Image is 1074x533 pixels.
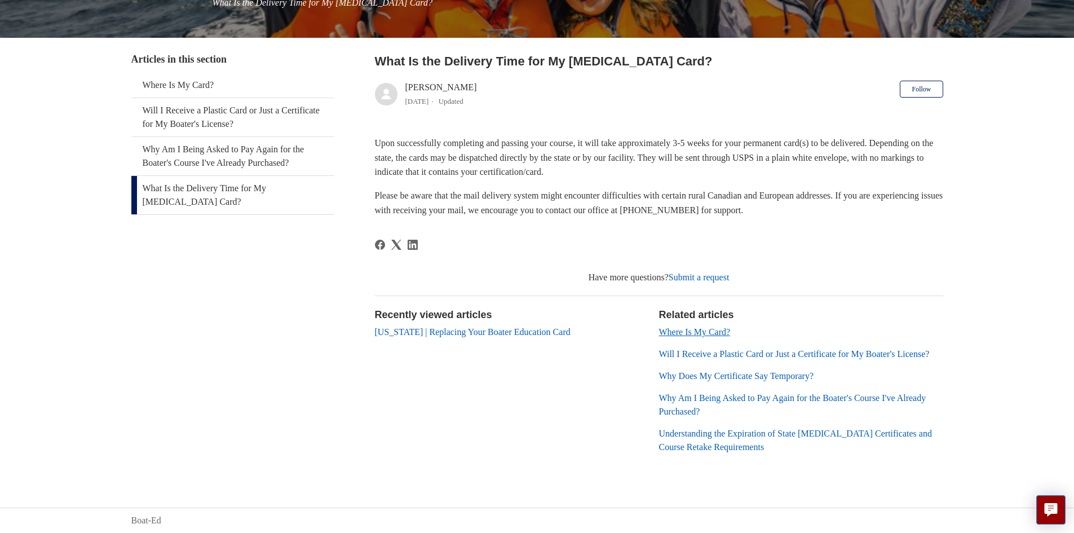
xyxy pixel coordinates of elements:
div: Have more questions? [375,271,943,284]
span: Articles in this section [131,54,227,65]
a: [US_STATE] | Replacing Your Boater Education Card [375,327,571,337]
a: Where Is My Card? [659,327,731,337]
svg: Share this page on Facebook [375,240,385,250]
svg: Share this page on X Corp [391,240,401,250]
h2: Recently viewed articles [375,307,648,323]
time: 05/09/2024, 13:28 [405,97,429,105]
a: X Corp [391,240,401,250]
a: Why Am I Being Asked to Pay Again for the Boater's Course I've Already Purchased? [659,393,926,416]
svg: Share this page on LinkedIn [408,240,418,250]
div: [PERSON_NAME] [405,81,477,108]
h2: Related articles [659,307,943,323]
a: Why Does My Certificate Say Temporary? [659,371,814,381]
button: Follow Article [900,81,943,98]
h2: What Is the Delivery Time for My Boating Card? [375,52,943,71]
a: Understanding the Expiration of State [MEDICAL_DATA] Certificates and Course Retake Requirements [659,429,932,452]
a: Facebook [375,240,385,250]
a: Boat-Ed [131,514,161,527]
a: LinkedIn [408,240,418,250]
a: What Is the Delivery Time for My [MEDICAL_DATA] Card? [131,176,334,214]
p: Upon successfully completing and passing your course, it will take approximately 3-5 weeks for yo... [375,136,943,179]
a: Will I Receive a Plastic Card or Just a Certificate for My Boater's License? [659,349,930,359]
a: Will I Receive a Plastic Card or Just a Certificate for My Boater's License? [131,98,334,136]
a: Where Is My Card? [131,73,334,98]
p: Please be aware that the mail delivery system might encounter difficulties with certain rural Can... [375,188,943,217]
button: Live chat [1036,495,1066,525]
a: Why Am I Being Asked to Pay Again for the Boater's Course I've Already Purchased? [131,137,334,175]
li: Updated [439,97,463,105]
a: Submit a request [669,272,730,282]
